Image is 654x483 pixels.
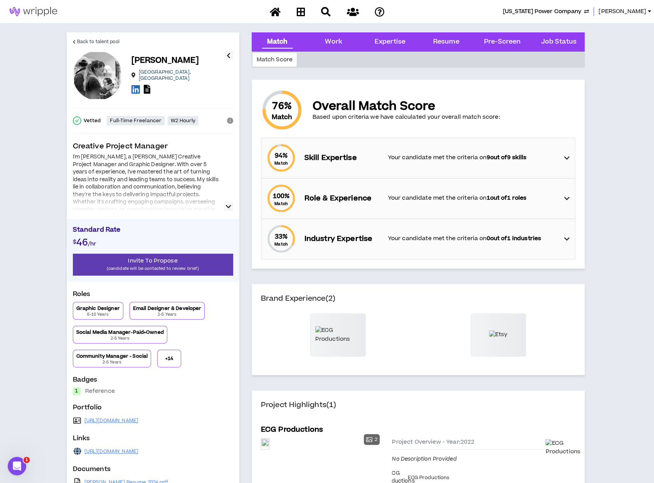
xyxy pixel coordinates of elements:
[599,7,646,16] span: [PERSON_NAME]
[139,69,224,81] p: [GEOGRAPHIC_DATA] , [GEOGRAPHIC_DATA]
[76,329,164,335] p: Social Media Manager-Paid+Owned
[274,160,288,166] small: Match
[545,439,580,456] img: ECG Productions
[158,311,177,318] p: 2-5 Years
[304,234,380,244] p: Industry Expertise
[84,118,101,124] p: Vetted
[73,116,81,125] span: check-circle
[304,193,380,204] p: Role & Experience
[103,359,121,365] p: 2-5 Years
[388,153,556,162] p: Your candidate met the criteria on
[388,194,556,202] p: Your candidate met the criteria on
[76,236,88,249] span: 46
[261,439,269,448] div: Preview
[84,448,139,454] a: [URL][DOMAIN_NAME]
[73,51,122,100] div: Lois S.
[171,118,195,124] p: W2 Hourly
[304,153,380,163] p: Skill Expertise
[272,113,293,122] small: Match
[392,455,456,463] i: No Description Provided
[73,254,233,276] button: Invite To Propose(candidate will be contacted to review brief)
[274,201,288,207] small: Match
[73,464,233,477] p: Documents
[85,387,115,395] p: Reference
[87,311,108,318] p: 6-10 Years
[73,403,233,415] p: Portfolio
[261,178,575,219] div: 100%MatchRole & ExperienceYour candidate met the criteria on1out of1 roles
[486,234,541,242] strong: 0 out of 1 industries
[252,53,297,67] div: Match Score
[275,151,287,160] span: 94 %
[274,241,288,247] small: Match
[263,441,268,446] span: eye
[261,400,575,420] h4: Project Highlights (1)
[541,37,576,47] div: Job Status
[73,434,233,446] p: Links
[8,457,26,475] iframe: Intercom live chat
[73,238,76,246] span: $
[73,153,219,259] div: I'm [PERSON_NAME], a [PERSON_NAME] Creative Project Manager and Graphic Designer. With over 5 yea...
[165,355,173,362] p: + 14
[272,100,291,113] span: 76 %
[433,37,459,47] div: Resume
[486,153,526,162] strong: 9 out of 9 skills
[325,37,342,47] div: Work
[388,234,556,243] p: Your candidate met the criteria on
[84,417,139,424] a: [URL][DOMAIN_NAME]
[76,305,120,311] p: Graphic Designer
[73,387,81,395] div: 1
[133,305,202,311] p: Email Designer & Developer
[261,219,575,259] div: 33%MatchIndustry ExpertiseYour candidate met the criteria on0out of1 industries
[73,375,233,387] p: Badges
[313,99,500,113] p: Overall Match Score
[407,475,449,481] span: ECG Productions
[486,194,526,202] strong: 1 out of 1 roles
[267,37,288,47] div: Match
[227,118,233,124] span: info-circle
[261,138,575,178] div: 94%MatchSkill ExpertiseYour candidate met the criteria on9out of9 skills
[24,457,30,463] span: 1
[484,37,521,47] div: Pre-Screen
[489,330,508,339] img: Etsy
[157,350,181,367] button: +14
[77,38,119,45] span: Back to talent pool
[503,7,589,16] button: [US_STATE] Power Company
[73,289,233,302] p: Roles
[313,113,500,121] p: Based upon criteria we have calculated your overall match score:
[73,32,119,51] a: Back to talent pool
[73,265,233,272] p: (candidate will be contacted to review brief)
[503,7,581,16] span: Georgia Power Company
[73,141,233,152] p: Creative Project Manager
[111,335,129,342] p: 2-5 Years
[261,424,323,435] h5: ECG Productions
[261,293,575,313] h4: Brand Experience (2)
[88,240,96,248] span: /hr
[374,37,405,47] div: Expertise
[273,192,290,201] span: 100 %
[128,257,177,265] span: Invite To Propose
[110,118,161,124] p: Full-Time Freelancer
[392,438,474,446] span: Project Overview - Year: 2022
[315,326,361,343] img: ECG Productions
[73,225,233,237] p: Standard Rate
[131,55,199,66] p: [PERSON_NAME]
[76,353,148,359] p: Community Manager - Social
[275,232,287,241] span: 33 %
